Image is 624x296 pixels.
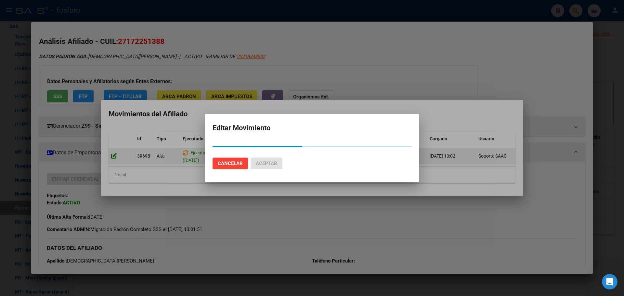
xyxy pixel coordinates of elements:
h2: Editar Movimiento [213,122,411,134]
button: Aceptar [251,158,282,169]
button: Cancelar [213,158,248,169]
span: Aceptar [256,161,277,166]
iframe: Intercom live chat [602,274,617,290]
span: Cancelar [218,161,243,166]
